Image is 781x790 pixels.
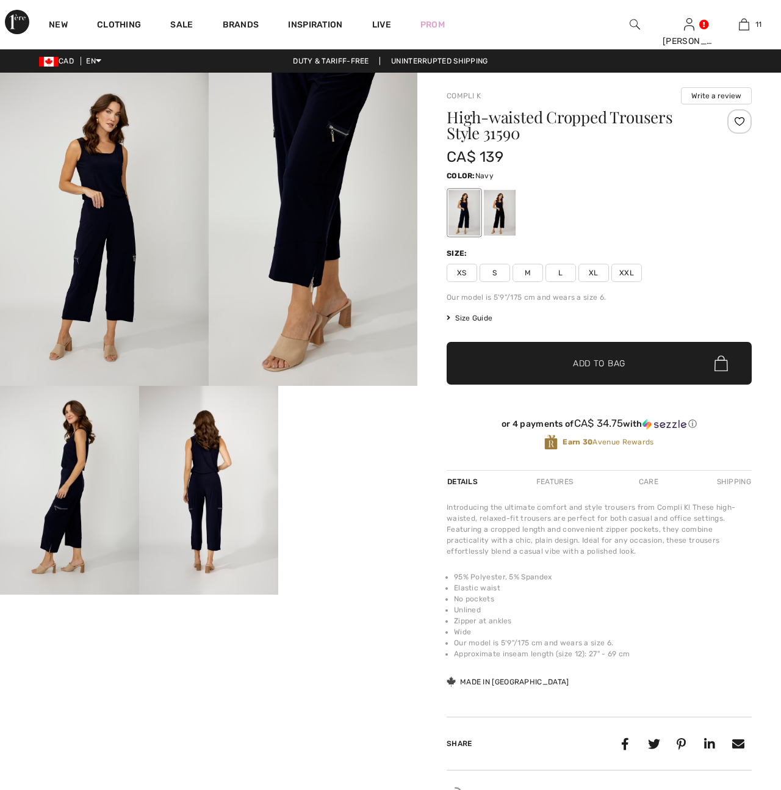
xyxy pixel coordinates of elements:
[447,172,475,180] span: Color:
[454,571,752,582] li: 95% Polyester, 5% Spandex
[454,637,752,648] li: Our model is 5'9"/175 cm and wears a size 6.
[630,17,640,32] img: search the website
[447,471,481,493] div: Details
[170,20,193,32] a: Sale
[447,342,752,385] button: Add to Bag
[681,87,752,104] button: Write a review
[447,264,477,282] span: XS
[447,418,752,430] div: or 4 payments of with
[372,18,391,31] a: Live
[717,17,771,32] a: 11
[39,57,59,67] img: Canadian Dollar
[5,10,29,34] img: 1ère Avenue
[684,18,694,30] a: Sign In
[545,264,576,282] span: L
[209,73,417,386] img: High-Waisted Cropped Trousers Style 31590. 2
[454,582,752,593] li: Elastic waist
[49,20,68,32] a: New
[447,676,569,687] div: Made in [GEOGRAPHIC_DATA]
[39,57,79,65] span: CAD
[684,17,694,32] img: My Info
[454,593,752,604] li: No pockets
[139,386,278,595] img: High-Waisted Cropped Trousers Style 31590. 4
[447,418,752,434] div: or 4 payments ofCA$ 34.75withSezzle Click to learn more about Sezzle
[475,172,494,180] span: Navy
[574,417,624,429] span: CA$ 34.75
[447,92,481,100] a: Compli K
[739,17,749,32] img: My Bag
[563,437,653,448] span: Avenue Rewards
[714,355,728,371] img: Bag.svg
[447,148,503,165] span: CA$ 139
[447,109,701,141] h1: High-waisted Cropped Trousers Style 31590
[578,264,609,282] span: XL
[526,471,583,493] div: Features
[628,471,669,493] div: Care
[447,292,752,303] div: Our model is 5'9"/175 cm and wears a size 6.
[484,190,516,236] div: Black
[544,434,558,451] img: Avenue Rewards
[420,18,445,31] a: Prom
[447,502,752,557] div: Introducing the ultimate comfort and style trousers from Compli K! These high-waisted, relaxed-fi...
[454,604,752,615] li: Unlined
[563,438,592,446] strong: Earn 30
[454,615,752,626] li: Zipper at ankles
[454,648,752,659] li: Approximate inseam length (size 12): 27" - 69 cm
[573,357,625,370] span: Add to Bag
[447,313,492,324] span: Size Guide
[714,471,752,493] div: Shipping
[611,264,642,282] span: XXL
[454,626,752,637] li: Wide
[86,57,101,65] span: EN
[288,20,342,32] span: Inspiration
[755,19,762,30] span: 11
[448,190,480,236] div: Navy
[447,739,472,748] span: Share
[663,35,716,48] div: [PERSON_NAME]
[97,20,141,32] a: Clothing
[642,419,686,430] img: Sezzle
[513,264,543,282] span: M
[223,20,259,32] a: Brands
[447,248,470,259] div: Size:
[480,264,510,282] span: S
